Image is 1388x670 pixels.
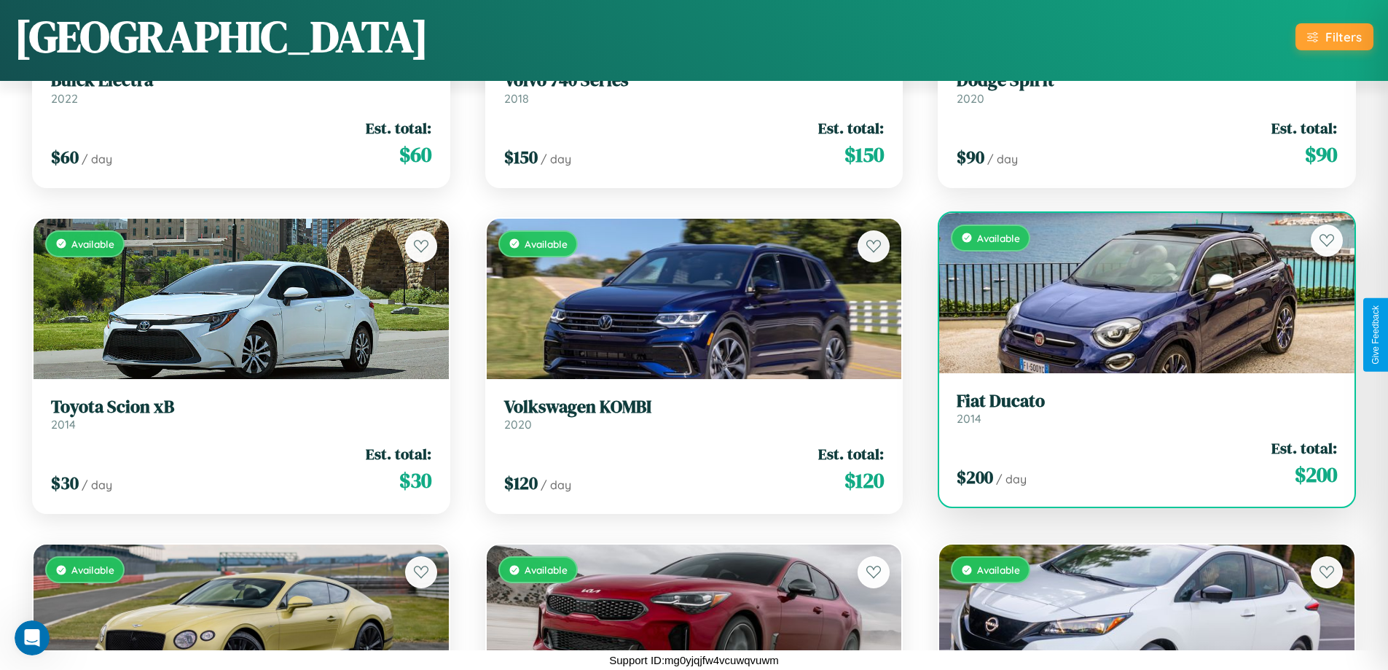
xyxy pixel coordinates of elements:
[82,152,112,166] span: / day
[504,70,885,91] h3: Volvo 740 Series
[504,397,885,418] h3: Volkswagen KOMBI
[957,70,1337,106] a: Dodge Spirit2020
[1295,23,1373,50] button: Filters
[366,117,431,139] span: Est. total:
[957,70,1337,91] h3: Dodge Spirit
[818,117,884,139] span: Est. total:
[51,91,78,106] span: 2022
[1305,140,1337,169] span: $ 90
[1271,117,1337,139] span: Est. total:
[15,7,428,66] h1: [GEOGRAPHIC_DATA]
[51,397,431,432] a: Toyota Scion xB2014
[51,145,79,169] span: $ 60
[51,70,431,106] a: Buick Electra2022
[1371,305,1381,365] div: Give Feedback
[504,145,538,169] span: $ 150
[525,238,568,250] span: Available
[1271,437,1337,459] span: Est. total:
[844,466,884,495] span: $ 120
[609,650,779,670] p: Support ID: mg0yjqjfw4vcuwqvuwm
[504,471,538,495] span: $ 120
[977,564,1020,576] span: Available
[1295,460,1337,489] span: $ 200
[818,443,884,464] span: Est. total:
[957,391,1337,412] h3: Fiat Ducato
[996,472,1027,486] span: / day
[504,397,885,432] a: Volkswagen KOMBI2020
[957,391,1337,426] a: Fiat Ducato2014
[71,564,114,576] span: Available
[366,443,431,464] span: Est. total:
[504,91,529,106] span: 2018
[399,140,431,169] span: $ 60
[525,564,568,576] span: Available
[541,478,571,492] span: / day
[51,70,431,91] h3: Buick Electra
[51,397,431,418] h3: Toyota Scion xB
[504,70,885,106] a: Volvo 740 Series2018
[1325,29,1362,44] div: Filters
[957,411,981,426] span: 2014
[987,152,1018,166] span: / day
[51,471,79,495] span: $ 30
[71,238,114,250] span: Available
[957,145,984,169] span: $ 90
[15,620,50,655] iframe: Intercom live chat
[957,91,984,106] span: 2020
[82,478,112,492] span: / day
[844,140,884,169] span: $ 150
[541,152,571,166] span: / day
[399,466,431,495] span: $ 30
[977,232,1020,244] span: Available
[51,417,76,432] span: 2014
[957,465,993,489] span: $ 200
[504,417,532,432] span: 2020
